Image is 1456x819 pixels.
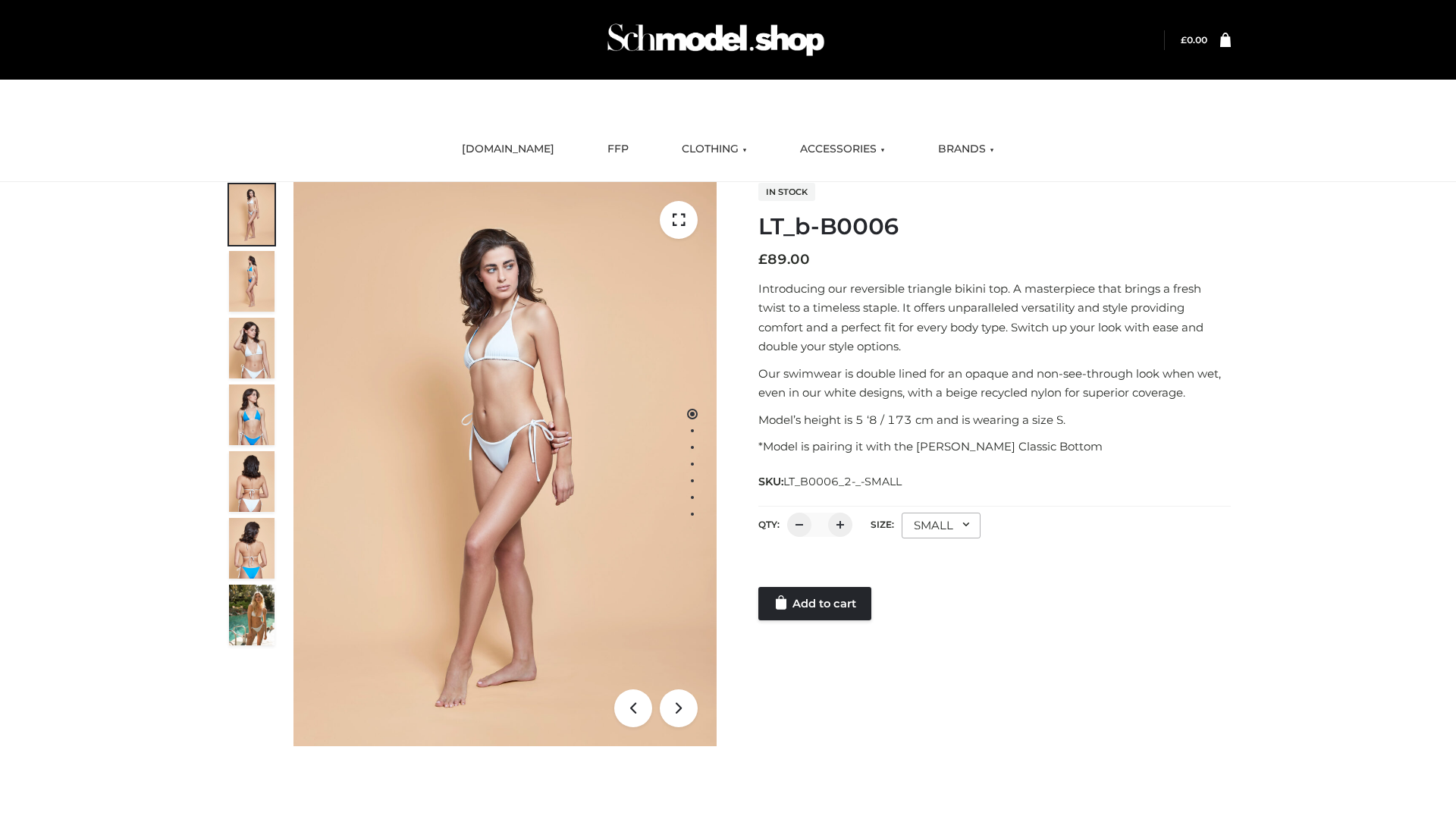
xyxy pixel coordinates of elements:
[758,587,871,620] a: Add to cart
[1181,34,1187,45] span: £
[758,410,1231,430] p: Model’s height is 5 ‘8 / 173 cm and is wearing a size S.
[670,133,758,166] a: CLOTHING
[758,183,815,201] span: In stock
[596,133,640,166] a: FFP
[758,213,1231,240] h1: LT_b-B0006
[758,519,780,530] label: QTY:
[229,184,275,245] img: ArielClassicBikiniTop_CloudNine_AzureSky_OW114ECO_1-scaled.jpg
[229,451,275,512] img: ArielClassicBikiniTop_CloudNine_AzureSky_OW114ECO_7-scaled.jpg
[602,10,830,70] img: Schmodel Admin 964
[902,513,981,538] div: SMALL
[229,251,275,312] img: ArielClassicBikiniTop_CloudNine_AzureSky_OW114ECO_2-scaled.jpg
[927,133,1006,166] a: BRANDS
[758,251,767,268] span: £
[789,133,896,166] a: ACCESSORIES
[1181,34,1207,45] a: £0.00
[758,251,810,268] bdi: 89.00
[229,585,275,645] img: Arieltop_CloudNine_AzureSky2.jpg
[229,518,275,579] img: ArielClassicBikiniTop_CloudNine_AzureSky_OW114ECO_8-scaled.jpg
[758,279,1231,356] p: Introducing our reversible triangle bikini top. A masterpiece that brings a fresh twist to a time...
[871,519,894,530] label: Size:
[450,133,566,166] a: [DOMAIN_NAME]
[293,182,717,746] img: ArielClassicBikiniTop_CloudNine_AzureSky_OW114ECO_1
[229,384,275,445] img: ArielClassicBikiniTop_CloudNine_AzureSky_OW114ECO_4-scaled.jpg
[758,364,1231,403] p: Our swimwear is double lined for an opaque and non-see-through look when wet, even in our white d...
[1181,34,1207,45] bdi: 0.00
[758,437,1231,457] p: *Model is pairing it with the [PERSON_NAME] Classic Bottom
[229,318,275,378] img: ArielClassicBikiniTop_CloudNine_AzureSky_OW114ECO_3-scaled.jpg
[783,475,902,488] span: LT_B0006_2-_-SMALL
[758,472,903,491] span: SKU:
